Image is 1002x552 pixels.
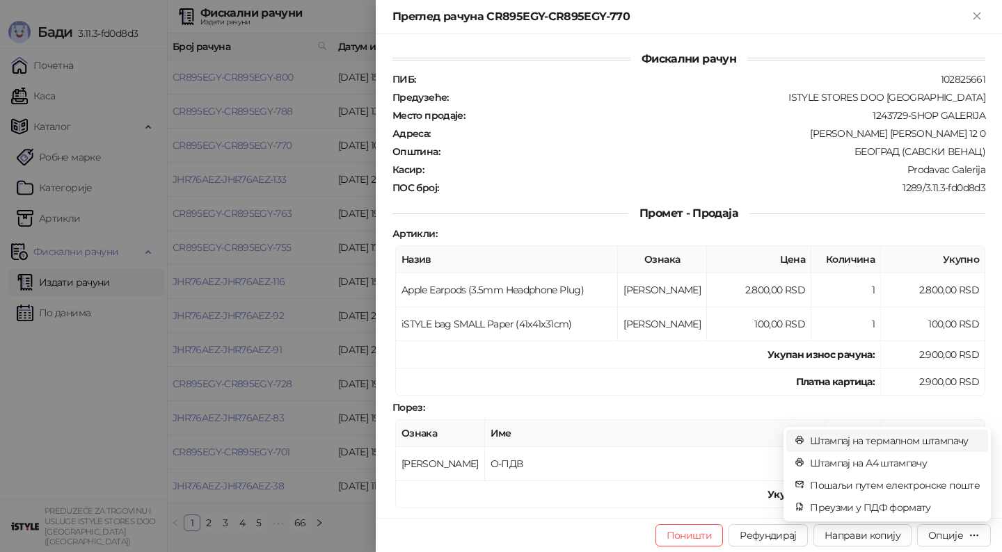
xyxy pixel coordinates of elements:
[396,273,618,307] td: Apple Earpods (3.5mm Headphone Plug)
[396,420,485,447] th: Ознака
[810,500,980,515] span: Преузми у ПДФ формату
[450,91,987,104] div: ISTYLE STORES DOO [GEOGRAPHIC_DATA]
[811,246,881,273] th: Количина
[630,52,747,65] span: Фискални рачун
[396,307,618,341] td: iSTYLE bag SMALL Paper (41x41x31cm)
[810,455,980,471] span: Штампај на А4 штампачу
[707,273,811,307] td: 2.800,00 RSD
[768,488,875,501] strong: Укупан износ пореза:
[813,524,912,546] button: Направи копију
[392,227,437,240] strong: Артикли :
[392,401,424,414] strong: Порез :
[825,420,881,447] th: Стопа
[881,246,985,273] th: Укупно
[392,181,438,194] strong: ПОС број :
[392,127,431,140] strong: Адреса :
[796,375,875,388] strong: Платна картица :
[485,447,825,481] td: О-ПДВ
[969,8,985,25] button: Close
[881,341,985,368] td: 2.900,00 RSD
[881,420,985,447] th: Порез
[392,163,424,176] strong: Касир :
[811,273,881,307] td: 1
[425,163,987,176] div: Prodavac Galerija
[618,246,707,273] th: Ознака
[618,273,707,307] td: [PERSON_NAME]
[441,145,987,158] div: БЕОГРАД (САВСКИ ВЕНАЦ)
[810,478,980,493] span: Пошаљи путем електронске поште
[881,368,985,396] td: 2.900,00 RSD
[396,447,485,481] td: [PERSON_NAME]
[392,145,440,158] strong: Општина :
[396,246,618,273] th: Назив
[881,273,985,307] td: 2.800,00 RSD
[628,206,749,220] span: Промет - Продаја
[655,524,724,546] button: Поништи
[881,307,985,341] td: 100,00 RSD
[392,73,415,86] strong: ПИБ :
[432,127,987,140] div: [PERSON_NAME] [PERSON_NAME] 12 0
[466,109,987,122] div: 1243729-SHOP GALERIJA
[917,524,991,546] button: Опције
[392,8,969,25] div: Преглед рачуна CR895EGY-CR895EGY-770
[928,529,963,542] div: Опције
[811,307,881,341] td: 1
[825,529,900,542] span: Направи копију
[707,307,811,341] td: 100,00 RSD
[768,348,875,361] strong: Укупан износ рачуна :
[810,433,980,448] span: Штампај на термалном штампачу
[729,524,808,546] button: Рефундирај
[417,73,987,86] div: 102825661
[392,91,449,104] strong: Предузеће :
[485,420,825,447] th: Име
[392,109,465,122] strong: Место продаје :
[618,307,707,341] td: [PERSON_NAME]
[707,246,811,273] th: Цена
[440,181,987,194] div: 1289/3.11.3-fd0d8d3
